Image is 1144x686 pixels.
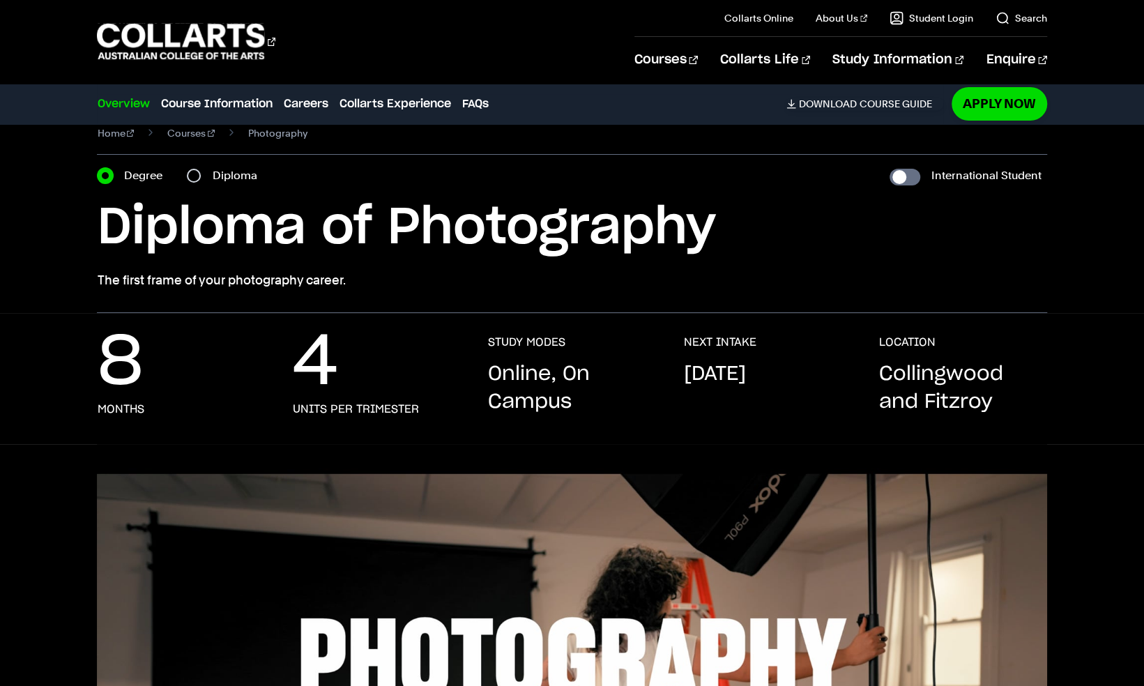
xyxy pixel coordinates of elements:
h3: units per trimester [293,402,419,416]
label: International Student [931,166,1042,185]
p: Collingwood and Fitzroy [879,360,1046,416]
h3: months [97,402,144,416]
a: DownloadCourse Guide [786,98,943,110]
span: Download [799,98,857,110]
h3: NEXT INTAKE [684,335,756,349]
label: Degree [123,166,170,185]
a: Apply Now [952,87,1047,120]
a: Student Login [890,11,973,25]
p: [DATE] [684,360,746,388]
a: Search [996,11,1047,25]
a: FAQs [462,96,488,112]
label: Diploma [212,166,265,185]
a: Collarts Online [724,11,793,25]
a: About Us [816,11,867,25]
a: Study Information [832,37,963,83]
a: Collarts Life [720,37,810,83]
a: Collarts Experience [339,96,450,112]
h3: STUDY MODES [488,335,565,349]
a: Careers [283,96,328,112]
p: Online, On Campus [488,360,655,416]
a: Courses [634,37,698,83]
a: Course Information [160,96,272,112]
p: 4 [293,335,338,391]
p: 8 [97,335,142,391]
h3: LOCATION [879,335,936,349]
a: Home [97,123,134,143]
p: The first frame of your photography career. [97,270,1046,290]
a: Overview [97,96,149,112]
h1: Diploma of Photography [97,197,1046,259]
span: Photography [248,123,307,143]
a: Courses [167,123,215,143]
a: Enquire [986,37,1046,83]
div: Go to homepage [97,22,275,61]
